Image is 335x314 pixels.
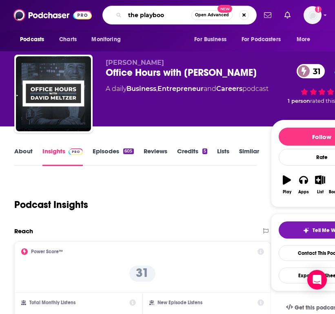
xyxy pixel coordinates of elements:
[204,85,216,93] span: and
[281,8,294,22] a: Show notifications dropdown
[91,34,120,45] span: Monitoring
[191,10,233,20] button: Open AdvancedNew
[177,147,207,166] a: Credits5
[217,5,232,13] span: New
[14,199,88,211] h1: Podcast Insights
[144,147,167,166] a: Reviews
[129,265,155,282] p: 31
[20,34,44,45] span: Podcasts
[312,170,328,199] button: List
[303,227,309,234] img: tell me why sparkle
[279,170,295,199] button: Play
[189,32,237,47] button: open menu
[158,300,202,305] h2: New Episode Listens
[69,148,83,155] img: Podchaser Pro
[305,64,325,78] span: 31
[283,190,291,195] div: Play
[242,34,281,45] span: For Podcasters
[304,6,322,24] img: User Profile
[13,7,92,23] img: Podchaser - Follow, Share and Rate Podcasts
[304,6,322,24] button: Show profile menu
[29,300,75,305] h2: Total Monthly Listens
[86,32,131,47] button: open menu
[261,8,275,22] a: Show notifications dropdown
[202,148,207,154] div: 5
[93,147,133,166] a: Episodes605
[297,34,311,45] span: More
[59,34,77,45] span: Charts
[156,85,158,93] span: ,
[304,6,322,24] span: Logged in as autumncomm
[217,147,229,166] a: Lists
[54,32,82,47] a: Charts
[194,34,226,45] span: For Business
[14,227,33,235] h2: Reach
[106,84,268,94] div: A daily podcast
[297,64,325,78] a: 31
[298,190,309,195] div: Apps
[14,147,33,166] a: About
[239,147,259,166] a: Similar
[158,85,204,93] a: Entrepreneur
[125,9,191,22] input: Search podcasts, credits, & more...
[106,59,164,66] span: [PERSON_NAME]
[307,270,327,290] div: Open Intercom Messenger
[102,6,257,24] div: Search podcasts, credits, & more...
[288,98,310,104] span: 1 person
[216,85,242,93] a: Careers
[123,148,133,154] div: 605
[14,32,55,47] button: open menu
[317,190,324,195] div: List
[42,147,83,166] a: InsightsPodchaser Pro
[16,56,91,131] img: Office Hours with David Meltzer
[31,249,63,254] h2: Power Score™
[126,85,156,93] a: Business
[195,13,229,17] span: Open Advanced
[315,6,322,13] svg: Add a profile image
[291,32,321,47] button: open menu
[295,170,312,199] button: Apps
[236,32,293,47] button: open menu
